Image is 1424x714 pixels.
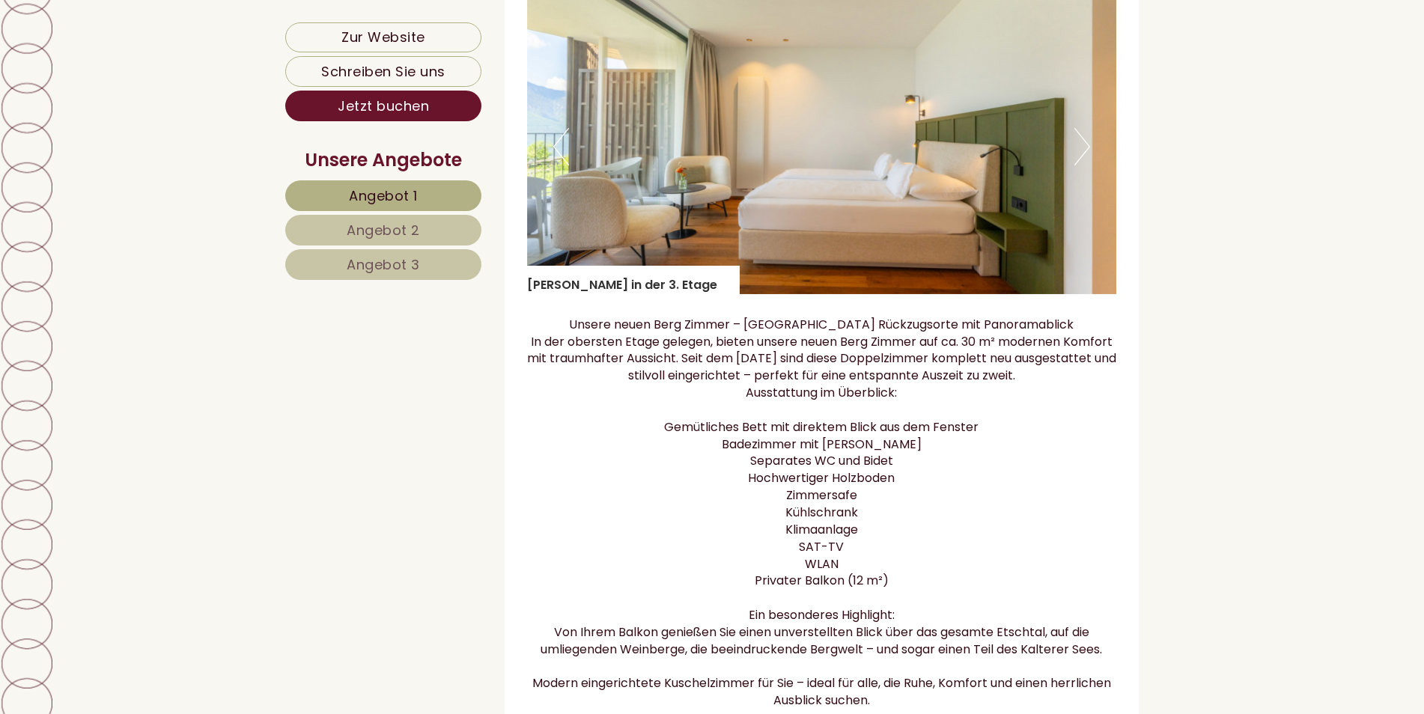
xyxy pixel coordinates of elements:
[257,11,334,36] div: Dienstag
[285,22,481,52] a: Zur Website
[285,91,481,121] a: Jetzt buchen
[527,266,740,294] div: [PERSON_NAME] in der 3. Etage
[527,317,1117,710] p: Unsere neuen Berg Zimmer – [GEOGRAPHIC_DATA] Rückzugsorte mit Panoramablick In der obersten Etage...
[349,186,418,205] span: Angebot 1
[285,56,481,87] a: Schreiben Sie uns
[11,43,267,89] div: Guten Tag, wie können wir Ihnen helfen?
[347,221,420,239] span: Angebot 2
[491,390,590,421] button: Senden
[22,46,260,58] div: Hotel Tenz
[347,255,420,274] span: Angebot 3
[1074,128,1090,165] button: Next
[22,76,260,86] small: 17:10
[285,147,481,173] div: Unsere Angebote
[553,128,569,165] button: Previous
